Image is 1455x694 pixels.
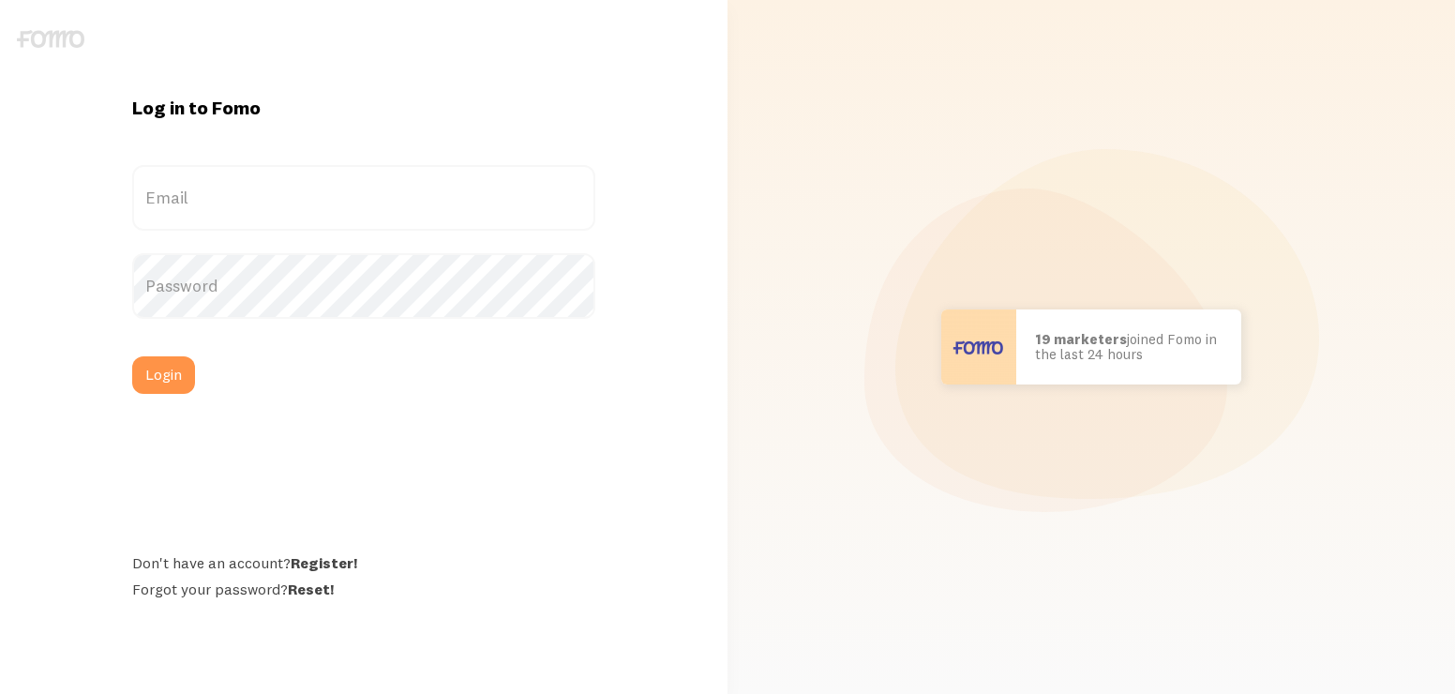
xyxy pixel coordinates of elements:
[291,553,357,572] a: Register!
[132,553,594,572] div: Don't have an account?
[1035,332,1222,363] p: joined Fomo in the last 24 hours
[941,309,1016,385] img: User avatar
[132,253,594,319] label: Password
[132,165,594,231] label: Email
[132,96,594,120] h1: Log in to Fomo
[132,356,195,394] button: Login
[17,30,84,48] img: fomo-logo-gray-b99e0e8ada9f9040e2984d0d95b3b12da0074ffd48d1e5cb62ac37fc77b0b268.svg
[132,580,594,598] div: Forgot your password?
[1035,330,1127,348] b: 19 marketers
[288,580,334,598] a: Reset!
